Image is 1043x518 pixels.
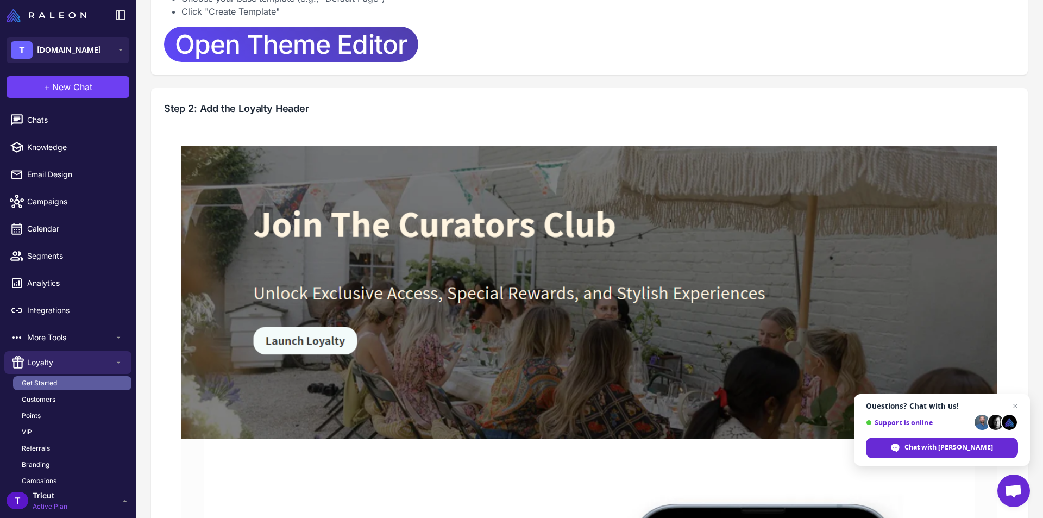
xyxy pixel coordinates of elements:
span: VIP [22,427,32,437]
h3: Step 2: Add the Loyalty Header [164,101,1015,116]
span: Campaigns [22,476,56,486]
span: [DOMAIN_NAME] [37,44,101,56]
a: Branding [13,458,131,472]
a: Chats [4,109,131,132]
span: Customers [22,395,55,404]
a: Campaigns [13,474,131,488]
a: Customers [13,392,131,407]
div: Open chat [997,475,1030,507]
a: Points [13,409,131,423]
a: Get Started [13,376,131,390]
span: Segments [27,250,123,262]
span: Tricut [33,490,67,502]
span: Chats [27,114,123,126]
li: Click "Create Template" [181,5,1015,18]
span: Campaigns [27,196,123,208]
span: Referrals [22,444,50,453]
span: Branding [22,460,49,470]
div: T [11,41,33,59]
span: Knowledge [27,141,123,153]
a: VIP [13,425,131,439]
button: +New Chat [7,76,129,98]
span: Get Started [22,378,57,388]
button: T[DOMAIN_NAME] [7,37,129,63]
span: Active Plan [33,502,67,511]
span: Analytics [27,277,123,289]
img: Raleon Logo [7,9,86,22]
span: Questions? Chat with us! [866,402,1018,410]
span: Chat with [PERSON_NAME] [904,442,993,452]
a: Raleon Logo [7,9,91,22]
div: T [7,492,28,509]
a: Analytics [4,272,131,295]
span: + [44,80,50,93]
a: Segments [4,245,131,267]
span: Open Theme Editor [175,27,407,62]
span: Close chat [1009,400,1022,413]
span: Integrations [27,304,123,316]
a: Integrations [4,299,131,322]
a: Calendar [4,217,131,240]
span: Loyalty [27,357,114,369]
div: Chat with Raleon [866,438,1018,458]
span: Calendar [27,223,123,235]
span: Support is online [866,419,971,427]
span: Email Design [27,168,123,180]
span: Points [22,411,41,421]
a: Campaigns [4,190,131,213]
span: New Chat [52,80,92,93]
a: Knowledge [4,136,131,159]
a: Email Design [4,163,131,186]
a: Referrals [13,441,131,455]
span: More Tools [27,332,114,344]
